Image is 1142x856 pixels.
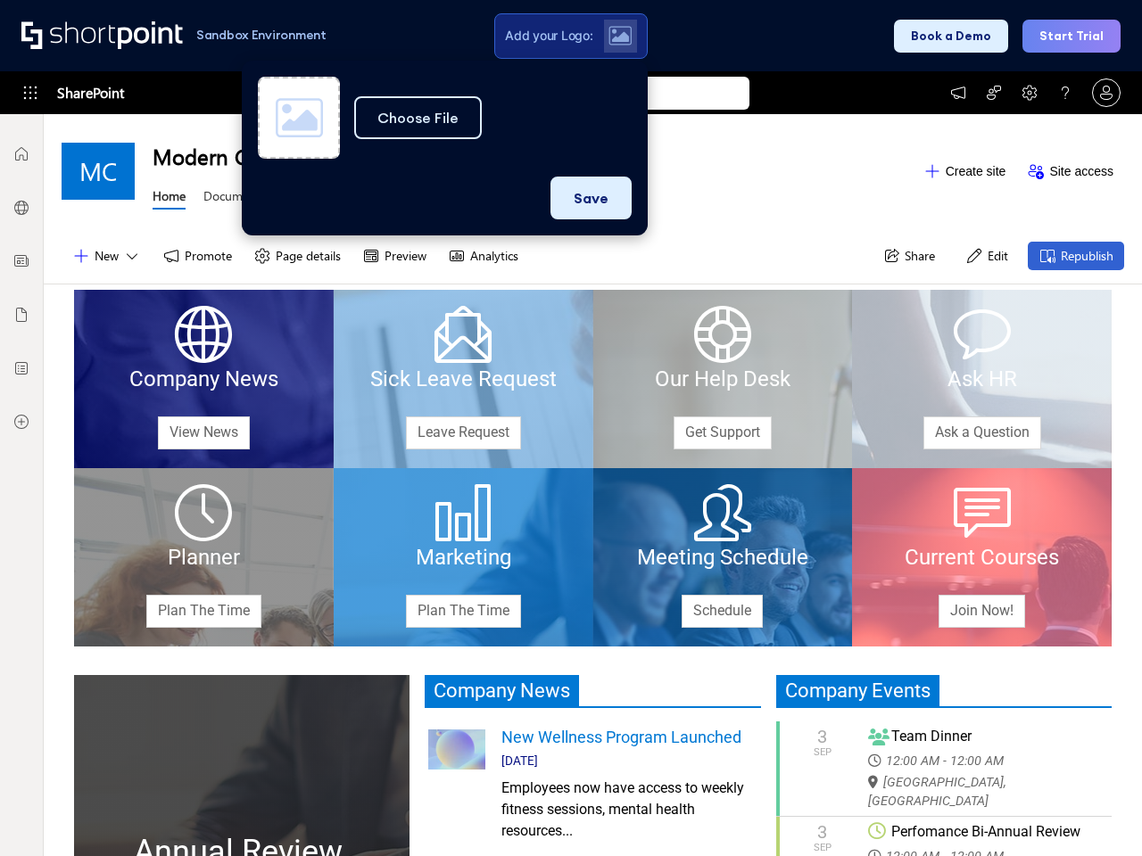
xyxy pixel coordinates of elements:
span: Ask HR [948,366,1017,391]
button: Edit [955,242,1019,270]
a: Join Now! [939,595,1025,628]
button: Analytics [437,242,529,270]
span: Company Events [776,675,939,706]
div: Perfomance Bi-Annual Review [868,821,1099,843]
div: Sep [814,842,832,853]
a: Ask a Question [923,416,1041,449]
div: [DATE] [501,752,757,770]
span: [GEOGRAPHIC_DATA], [GEOGRAPHIC_DATA] [868,771,1099,811]
h1: Sandbox Environment [196,30,327,40]
div: New Wellness Program Launched [501,725,757,749]
a: Get Support [674,416,772,449]
button: Choose File [354,96,482,139]
span: Meeting Schedule [637,545,808,570]
button: New [62,242,152,270]
img: Upload logo [608,26,632,45]
button: Save [550,177,632,219]
div: Sep [814,746,832,758]
span: 12:00 AM - 12:00 AM [868,750,1014,771]
span: SharePoint [57,71,124,114]
span: Our Help Desk [655,366,790,391]
button: Book a Demo [894,20,1008,53]
button: Page details [243,242,352,270]
a: Schedule [682,595,763,628]
img: Upload logo [275,97,323,138]
a: Plan The Time [406,595,521,628]
a: Home [153,187,186,210]
iframe: Chat Widget [1053,770,1142,856]
button: Create site [913,157,1017,185]
a: 3 Sep Team Dinner12:00 AM - 12:00 AM[GEOGRAPHIC_DATA], [GEOGRAPHIC_DATA] [776,726,1112,811]
a: Leave Request [406,416,521,449]
span: Add your Logo: [505,28,592,44]
span: MC [79,157,117,185]
span: Company News [129,366,278,391]
div: 3 [814,727,832,746]
a: Plan The Time [146,595,261,628]
a: Documents [203,187,266,210]
button: Share [872,242,946,270]
div: 3 [814,822,832,842]
button: Republish [1028,242,1124,270]
span: Current Courses [905,545,1059,570]
span: Company News [425,675,579,706]
a: View News [158,416,250,449]
span: Sick Leave Request [370,366,557,391]
span: Planner [168,545,240,570]
button: Preview [352,242,437,270]
span: Marketing [416,545,511,570]
div: Team Dinner [868,726,1099,747]
button: Promote [152,242,243,270]
button: Start Trial [1022,20,1121,53]
button: Site access [1016,157,1124,185]
div: Employees now have access to weekly fitness sessions, mental health resources... [501,778,757,842]
h1: Modern Communication Site [153,142,913,170]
